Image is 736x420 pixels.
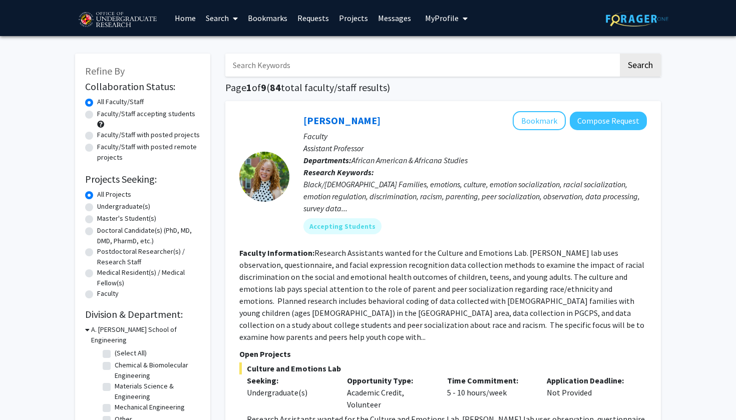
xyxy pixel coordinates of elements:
label: Materials Science & Engineering [115,381,198,402]
span: My Profile [425,13,459,23]
h2: Collaboration Status: [85,81,200,93]
button: Add Angel Dunbar to Bookmarks [513,111,566,130]
div: Not Provided [539,374,639,410]
h3: A. [PERSON_NAME] School of Engineering [91,324,200,345]
a: Home [170,1,201,36]
label: All Projects [97,189,131,200]
p: Opportunity Type: [347,374,432,386]
a: [PERSON_NAME] [303,114,381,127]
h1: Page of ( total faculty/staff results) [225,82,661,94]
label: Faculty/Staff accepting students [97,109,195,119]
a: Projects [334,1,373,36]
span: 84 [270,81,281,94]
a: Search [201,1,243,36]
mat-chip: Accepting Students [303,218,382,234]
span: African American & Africana Studies [351,155,468,165]
a: Bookmarks [243,1,292,36]
p: Open Projects [239,348,647,360]
b: Research Keywords: [303,167,374,177]
label: All Faculty/Staff [97,97,144,107]
button: Compose Request to Angel Dunbar [570,112,647,130]
p: Application Deadline: [547,374,632,386]
span: 1 [246,81,252,94]
label: Medical Resident(s) / Medical Fellow(s) [97,267,200,288]
a: Requests [292,1,334,36]
div: 5 - 10 hours/week [440,374,540,410]
p: Seeking: [247,374,332,386]
label: Postdoctoral Researcher(s) / Research Staff [97,246,200,267]
fg-read-more: Research Assistants wanted for the Culture and Emotions Lab. [PERSON_NAME] lab uses observation, ... [239,248,644,342]
label: Mechanical Engineering [115,402,185,412]
img: University of Maryland Logo [75,8,160,33]
label: Faculty/Staff with posted projects [97,130,200,140]
div: Undergraduate(s) [247,386,332,398]
b: Faculty Information: [239,248,314,258]
h2: Division & Department: [85,308,200,320]
input: Search Keywords [225,54,618,77]
label: Undergraduate(s) [97,201,150,212]
label: Faculty [97,288,119,299]
label: Master's Student(s) [97,213,156,224]
label: (Select All) [115,348,147,358]
span: Culture and Emotions Lab [239,362,647,374]
b: Departments: [303,155,351,165]
h2: Projects Seeking: [85,173,200,185]
a: Messages [373,1,416,36]
div: Academic Credit, Volunteer [339,374,440,410]
span: Refine By [85,65,125,77]
iframe: Chat [8,375,43,412]
p: Faculty [303,130,647,142]
div: Black/[DEMOGRAPHIC_DATA] Families, emotions, culture, emotion socialization, racial socialization... [303,178,647,214]
label: Chemical & Biomolecular Engineering [115,360,198,381]
p: Assistant Professor [303,142,647,154]
button: Search [620,54,661,77]
label: Doctoral Candidate(s) (PhD, MD, DMD, PharmD, etc.) [97,225,200,246]
label: Faculty/Staff with posted remote projects [97,142,200,163]
img: ForagerOne Logo [606,11,668,27]
p: Time Commitment: [447,374,532,386]
span: 9 [261,81,266,94]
